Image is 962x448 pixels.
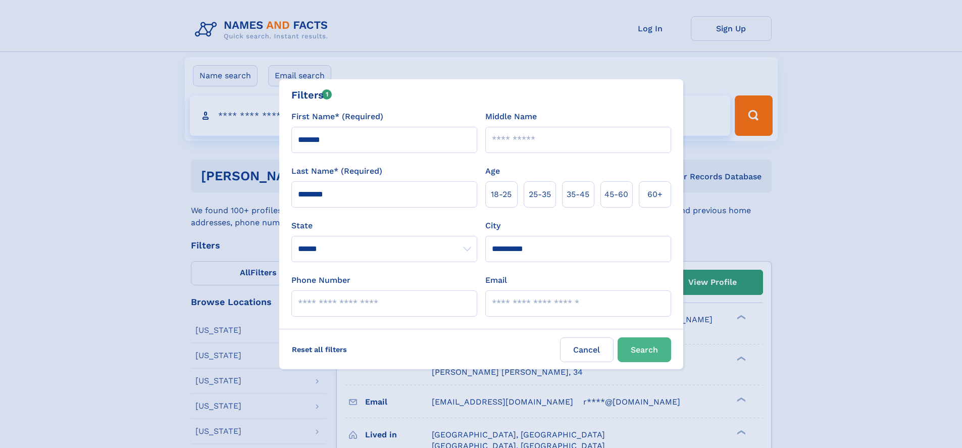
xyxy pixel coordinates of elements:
label: City [485,220,500,232]
label: Middle Name [485,111,537,123]
label: State [291,220,477,232]
span: 18‑25 [491,188,512,201]
label: Email [485,274,507,286]
span: 35‑45 [567,188,589,201]
label: First Name* (Required) [291,111,383,123]
label: Cancel [560,337,614,362]
label: Last Name* (Required) [291,165,382,177]
label: Reset all filters [285,337,353,362]
span: 45‑60 [604,188,628,201]
label: Age [485,165,500,177]
span: 25‑35 [529,188,551,201]
button: Search [618,337,671,362]
div: Filters [291,87,332,103]
span: 60+ [647,188,663,201]
label: Phone Number [291,274,350,286]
